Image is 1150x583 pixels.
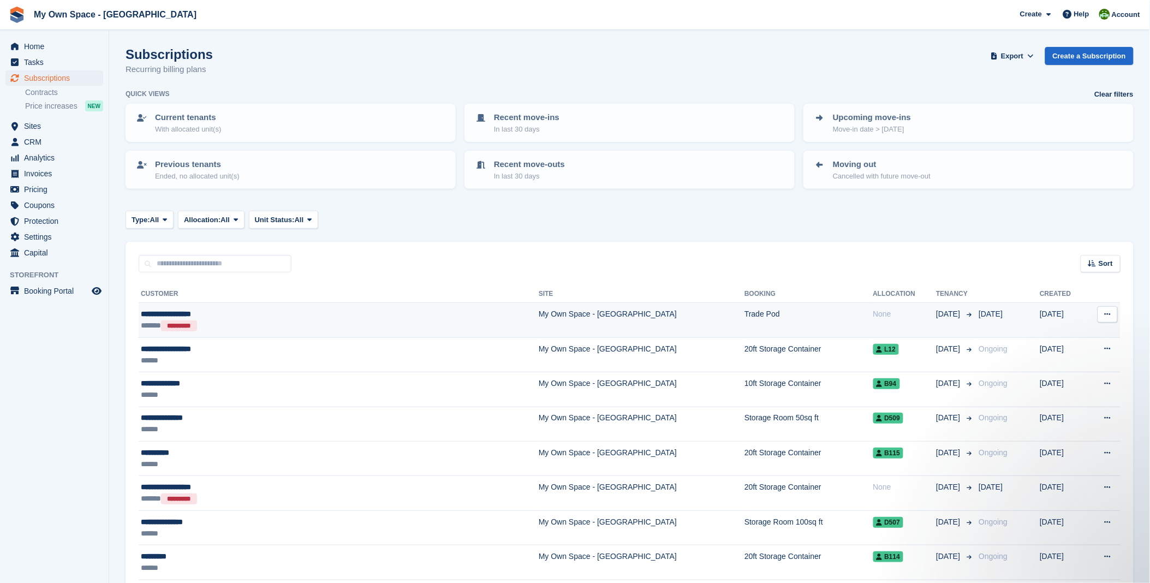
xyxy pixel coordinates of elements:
[29,5,201,23] a: My Own Space - [GEOGRAPHIC_DATA]
[126,211,174,229] button: Type: All
[979,483,1003,491] span: [DATE]
[24,229,90,245] span: Settings
[539,441,744,475] td: My Own Space - [GEOGRAPHIC_DATA]
[24,245,90,260] span: Capital
[744,441,873,475] td: 20ft Storage Container
[24,198,90,213] span: Coupons
[1112,9,1140,20] span: Account
[1020,9,1042,20] span: Create
[5,198,103,213] a: menu
[1099,258,1113,269] span: Sort
[24,39,90,54] span: Home
[24,166,90,181] span: Invoices
[979,310,1003,318] span: [DATE]
[5,213,103,229] a: menu
[155,171,240,182] p: Ended, no allocated unit(s)
[24,118,90,134] span: Sites
[9,7,25,23] img: stora-icon-8386f47178a22dfd0bd8f6a31ec36ba5ce8667c1dd55bd0f319d3a0aa187defe.svg
[466,105,794,141] a: Recent move-ins In last 30 days
[873,285,937,303] th: Allocation
[873,413,904,424] span: D509
[744,337,873,372] td: 20ft Storage Container
[1040,285,1086,303] th: Created
[24,213,90,229] span: Protection
[155,158,240,171] p: Previous tenants
[744,407,873,441] td: Storage Room 50sq ft
[936,378,962,389] span: [DATE]
[744,476,873,511] td: 20ft Storage Container
[873,517,904,528] span: D507
[25,87,103,98] a: Contracts
[127,152,455,188] a: Previous tenants Ended, no allocated unit(s)
[126,63,213,76] p: Recurring billing plans
[539,476,744,511] td: My Own Space - [GEOGRAPHIC_DATA]
[1040,303,1086,338] td: [DATE]
[1040,511,1086,545] td: [DATE]
[1040,337,1086,372] td: [DATE]
[979,448,1008,457] span: Ongoing
[127,105,455,141] a: Current tenants With allocated unit(s)
[936,285,974,303] th: Tenancy
[494,158,565,171] p: Recent move-outs
[25,101,78,111] span: Price increases
[255,215,295,225] span: Unit Status:
[466,152,794,188] a: Recent move-outs In last 30 days
[249,211,318,229] button: Unit Status: All
[132,215,150,225] span: Type:
[5,245,103,260] a: menu
[873,378,900,389] span: B94
[5,39,103,54] a: menu
[833,171,931,182] p: Cancelled with future move-out
[139,285,539,303] th: Customer
[126,89,170,99] h6: Quick views
[221,215,230,225] span: All
[936,447,962,459] span: [DATE]
[24,182,90,197] span: Pricing
[833,158,931,171] p: Moving out
[5,229,103,245] a: menu
[936,343,962,355] span: [DATE]
[744,303,873,338] td: Trade Pod
[873,448,904,459] span: B115
[744,372,873,407] td: 10ft Storage Container
[873,308,937,320] div: None
[936,516,962,528] span: [DATE]
[494,124,559,135] p: In last 30 days
[988,47,1036,65] button: Export
[155,124,221,135] p: With allocated unit(s)
[936,481,962,493] span: [DATE]
[539,545,744,580] td: My Own Space - [GEOGRAPHIC_DATA]
[979,344,1008,353] span: Ongoing
[805,105,1133,141] a: Upcoming move-ins Move-in date > [DATE]
[24,55,90,70] span: Tasks
[10,270,109,281] span: Storefront
[85,100,103,111] div: NEW
[1094,89,1134,100] a: Clear filters
[936,412,962,424] span: [DATE]
[25,100,103,112] a: Price increases NEW
[494,171,565,182] p: In last 30 days
[936,308,962,320] span: [DATE]
[539,372,744,407] td: My Own Space - [GEOGRAPHIC_DATA]
[5,283,103,299] a: menu
[539,285,744,303] th: Site
[539,337,744,372] td: My Own Space - [GEOGRAPHIC_DATA]
[539,303,744,338] td: My Own Space - [GEOGRAPHIC_DATA]
[873,344,899,355] span: L12
[24,134,90,150] span: CRM
[833,111,911,124] p: Upcoming move-ins
[539,407,744,441] td: My Own Space - [GEOGRAPHIC_DATA]
[1040,476,1086,511] td: [DATE]
[744,545,873,580] td: 20ft Storage Container
[979,413,1008,422] span: Ongoing
[979,517,1008,526] span: Ongoing
[539,511,744,545] td: My Own Space - [GEOGRAPHIC_DATA]
[5,182,103,197] a: menu
[936,551,962,562] span: [DATE]
[744,285,873,303] th: Booking
[24,150,90,165] span: Analytics
[1040,407,1086,441] td: [DATE]
[5,118,103,134] a: menu
[1040,372,1086,407] td: [DATE]
[5,55,103,70] a: menu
